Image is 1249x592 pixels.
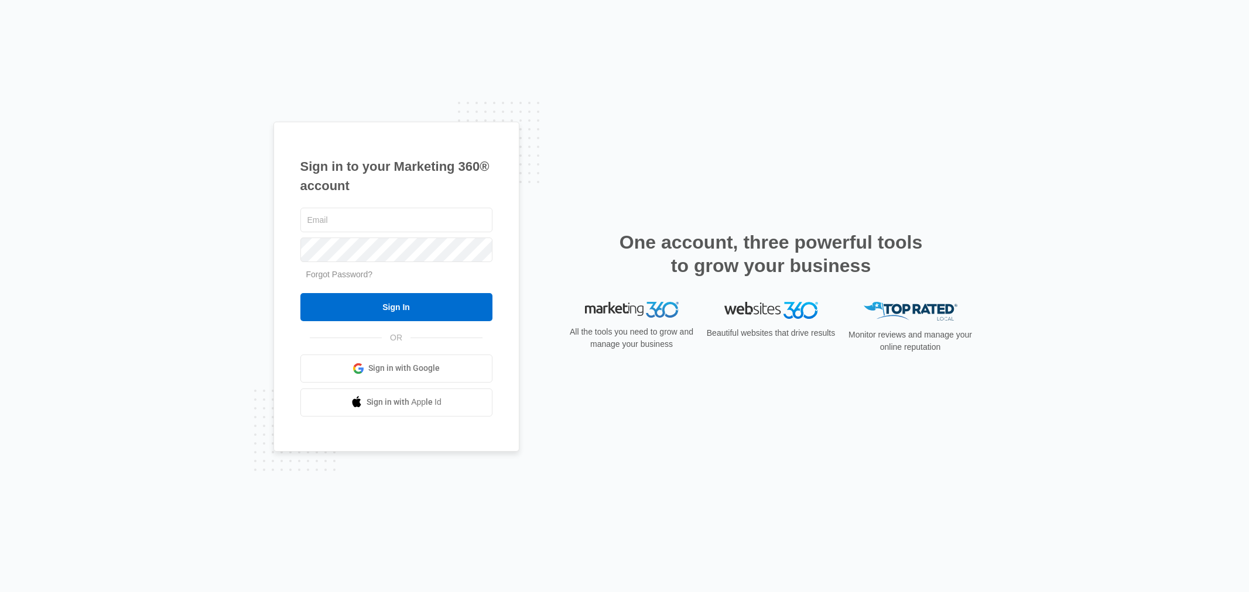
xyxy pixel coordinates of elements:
[367,396,442,408] span: Sign in with Apple Id
[566,326,697,350] p: All the tools you need to grow and manage your business
[706,327,837,339] p: Beautiful websites that drive results
[306,270,373,279] a: Forgot Password?
[382,332,410,344] span: OR
[300,293,492,321] input: Sign In
[864,302,957,321] img: Top Rated Local
[616,230,926,277] h2: One account, three powerful tools to grow your business
[724,302,818,319] img: Websites 360
[585,302,679,318] img: Marketing 360
[845,329,976,353] p: Monitor reviews and manage your online reputation
[300,388,492,417] a: Sign in with Apple Id
[368,362,440,374] span: Sign in with Google
[300,354,492,383] a: Sign in with Google
[300,157,492,195] h1: Sign in to your Marketing 360® account
[300,208,492,232] input: Email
